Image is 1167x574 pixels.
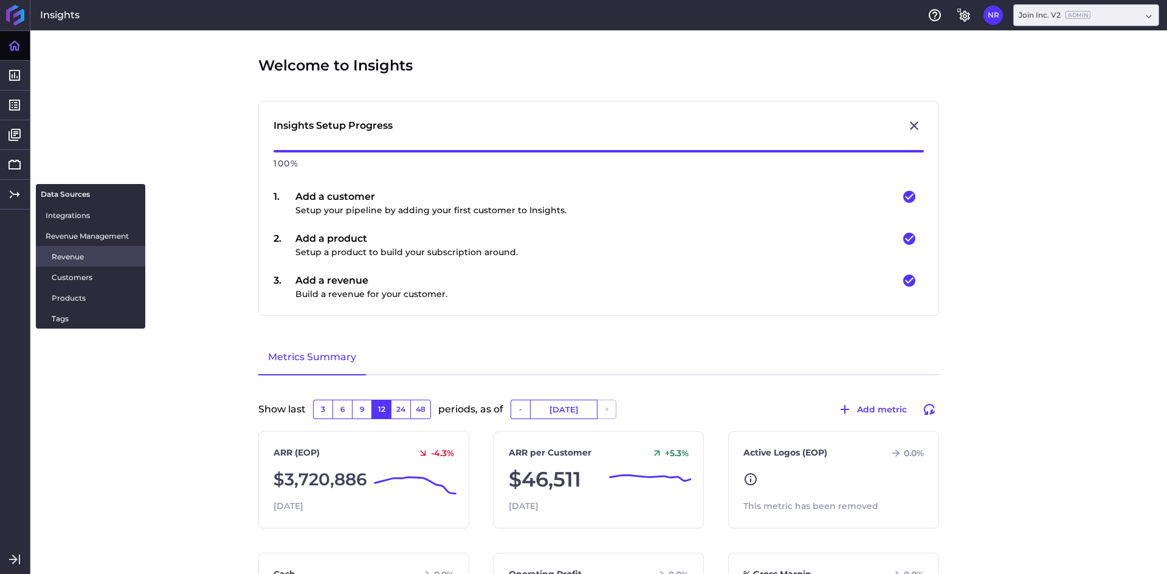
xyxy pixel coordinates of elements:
[274,118,393,133] div: Insights Setup Progress
[258,55,413,77] span: Welcome to Insights
[904,116,924,135] button: Close
[743,446,827,459] a: Active Logos (EOP)
[1013,4,1159,26] div: Dropdown select
[647,448,689,459] div: +5.3 %
[274,231,295,259] div: 2 .
[295,231,518,259] div: Add a product
[886,448,924,459] div: 0.0 %
[371,400,391,419] button: 12
[410,400,431,419] button: 48
[295,246,518,259] p: Setup a product to build your subscription around.
[313,400,332,419] button: 3
[274,152,924,175] div: 100 %
[332,400,352,419] button: 6
[983,5,1003,25] button: User Menu
[274,446,320,459] a: ARR (EOP)
[295,288,447,301] p: Build a revenue for your customer.
[743,500,924,513] div: This metric has been removed
[954,5,974,25] button: General Settings
[511,400,530,419] button: -
[531,400,597,419] input: Select Date
[352,400,371,419] button: 9
[925,5,945,25] button: Help
[509,446,591,459] a: ARR per Customer
[258,340,366,375] a: Metrics Summary
[295,273,447,301] div: Add a revenue
[413,448,454,459] div: -4.3 %
[274,273,295,301] div: 3 .
[274,464,454,495] div: $3,720,886
[391,400,410,419] button: 24
[509,464,689,495] div: $46,511
[832,400,912,419] button: Add metric
[1065,11,1090,19] ins: Admin
[295,190,566,217] div: Add a customer
[258,400,939,431] div: Show last periods, as of
[274,190,295,217] div: 1 .
[295,204,566,217] p: Setup your pipeline by adding your first customer to Insights.
[1019,10,1090,21] div: Join Inc. V2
